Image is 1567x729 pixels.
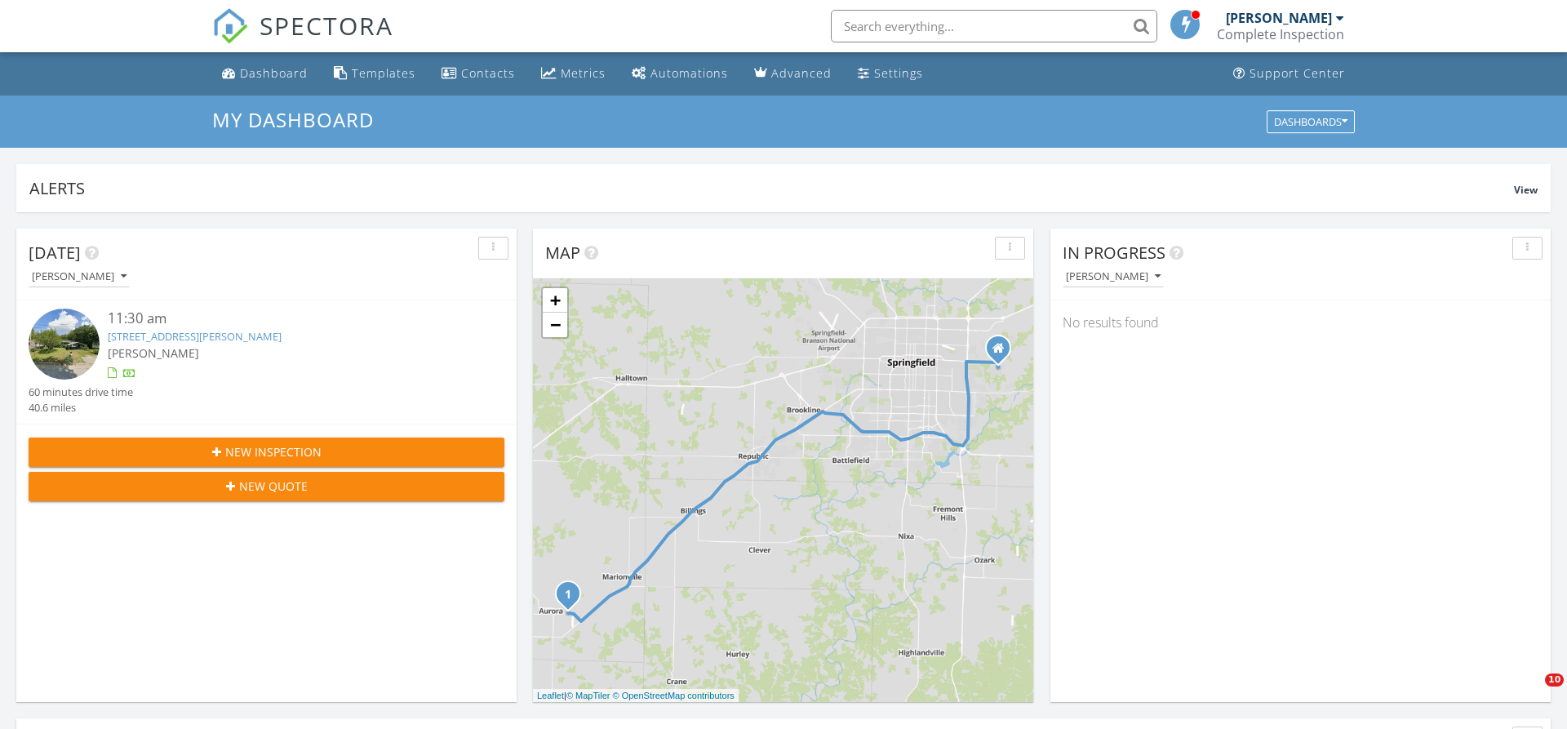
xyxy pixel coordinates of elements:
a: Settings [851,59,930,89]
span: 10 [1545,673,1564,687]
a: Zoom in [543,288,567,313]
a: 11:30 am [STREET_ADDRESS][PERSON_NAME] [PERSON_NAME] 60 minutes drive time 40.6 miles [29,309,504,416]
div: [PERSON_NAME] [1066,271,1161,282]
button: [PERSON_NAME] [1063,266,1164,288]
a: Templates [327,59,422,89]
span: [PERSON_NAME] [108,345,199,361]
img: The Best Home Inspection Software - Spectora [212,8,248,44]
div: Alerts [29,177,1514,199]
a: Support Center [1227,59,1352,89]
a: Metrics [535,59,612,89]
span: SPECTORA [260,8,393,42]
a: Dashboard [215,59,314,89]
div: Support Center [1250,65,1345,81]
a: SPECTORA [212,22,393,56]
a: Leaflet [537,691,564,700]
div: No results found [1050,300,1551,344]
div: 40.6 miles [29,400,133,416]
span: View [1514,183,1538,197]
a: Automations (Basic) [625,59,735,89]
span: New Inspection [225,443,322,460]
a: Advanced [748,59,838,89]
button: New Inspection [29,438,504,467]
button: Dashboards [1267,110,1355,133]
div: Settings [874,65,923,81]
div: 408 S Wolfe Rd, Aurora, MO 65605 [568,593,578,603]
span: New Quote [239,478,308,495]
span: My Dashboard [212,106,374,133]
a: Contacts [435,59,522,89]
img: streetview [29,309,100,380]
a: © MapTiler [566,691,610,700]
div: Automations [650,65,728,81]
input: Search everything... [831,10,1157,42]
div: 11:30 am [108,309,464,329]
a: Zoom out [543,313,567,337]
iframe: Intercom live chat [1512,673,1551,713]
div: Dashboard [240,65,308,81]
div: Templates [352,65,415,81]
a: © OpenStreetMap contributors [613,691,735,700]
div: [PERSON_NAME] [32,271,127,282]
div: Complete Inspection [1217,26,1344,42]
div: Dashboards [1274,116,1347,127]
div: | [533,689,739,703]
i: 1 [565,589,571,601]
a: [STREET_ADDRESS][PERSON_NAME] [108,329,282,344]
div: Advanced [771,65,832,81]
button: New Quote [29,472,504,501]
div: [PERSON_NAME] [1226,10,1332,26]
span: In Progress [1063,242,1165,264]
div: 380 S. Farm Road 197, Springfield MO 65809 [998,348,1008,358]
button: [PERSON_NAME] [29,266,130,288]
div: 60 minutes drive time [29,385,133,400]
span: Map [545,242,580,264]
div: Metrics [561,65,606,81]
div: Contacts [461,65,515,81]
span: [DATE] [29,242,81,264]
